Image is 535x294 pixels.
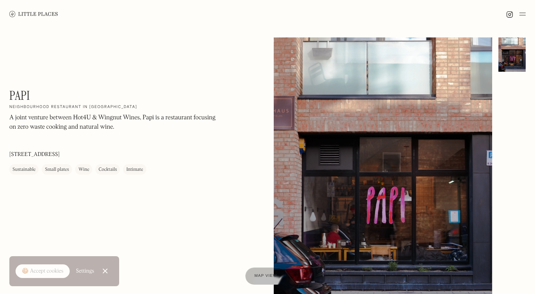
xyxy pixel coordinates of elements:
[78,166,89,174] div: Wine
[9,88,30,103] h1: Papi
[245,267,287,285] a: Map view
[97,263,113,279] a: Close Cookie Popup
[22,267,63,275] div: 🍪 Accept cookies
[9,105,137,110] h2: Neighbourhood restaurant in [GEOGRAPHIC_DATA]
[9,113,220,132] p: A joint venture between Hot4U & Wingnut Wines, Papi is a restaurant focusing on zero waste cookin...
[76,262,94,280] a: Settings
[12,166,35,174] div: Sustainable
[16,264,70,278] a: 🍪 Accept cookies
[255,274,277,278] span: Map view
[126,166,143,174] div: Intimate
[9,136,220,145] p: ‍
[76,268,94,274] div: Settings
[99,166,117,174] div: Cocktails
[9,151,60,159] p: [STREET_ADDRESS]
[45,166,69,174] div: Small plates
